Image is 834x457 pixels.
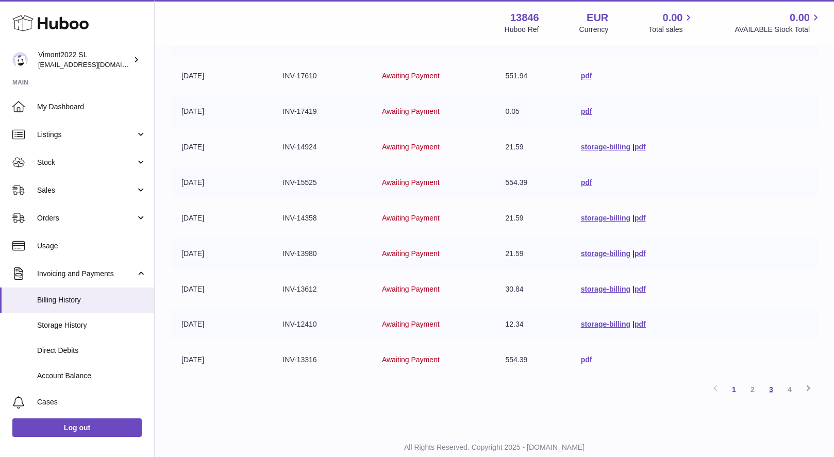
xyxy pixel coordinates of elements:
a: pdf [581,356,592,364]
td: [DATE] [171,132,272,162]
td: INV-13316 [272,345,372,375]
span: Usage [37,241,146,251]
a: storage-billing [581,249,630,258]
span: Awaiting Payment [382,72,440,80]
a: 1 [725,380,743,399]
td: 12.34 [495,309,570,340]
img: vpatel@mcortes.com [12,52,28,67]
a: 2 [743,380,762,399]
td: 21.59 [495,132,570,162]
div: Huboo Ref [505,25,539,35]
a: pdf [635,285,646,293]
td: [DATE] [171,96,272,127]
span: Storage History [37,320,146,330]
a: pdf [581,178,592,187]
td: 551.94 [495,61,570,91]
span: Awaiting Payment [382,320,440,328]
a: pdf [581,107,592,115]
td: [DATE] [171,274,272,304]
span: Total sales [648,25,694,35]
td: INV-15525 [272,167,372,198]
span: Listings [37,130,136,140]
strong: 13846 [510,11,539,25]
a: pdf [635,320,646,328]
td: INV-17419 [272,96,372,127]
span: 0.00 [790,11,810,25]
p: All Rights Reserved. Copyright 2025 - [DOMAIN_NAME] [163,443,826,452]
span: Direct Debits [37,346,146,356]
a: storage-billing [581,285,630,293]
span: | [632,249,635,258]
a: storage-billing [581,143,630,151]
a: storage-billing [581,320,630,328]
span: Awaiting Payment [382,178,440,187]
a: pdf [635,249,646,258]
a: 3 [762,380,780,399]
td: [DATE] [171,345,272,375]
span: Stock [37,158,136,167]
td: 30.84 [495,274,570,304]
td: INV-12410 [272,309,372,340]
span: | [632,143,635,151]
a: pdf [581,72,592,80]
td: INV-14358 [272,203,372,233]
td: [DATE] [171,167,272,198]
a: 0.00 Total sales [648,11,694,35]
span: My Dashboard [37,102,146,112]
span: 0.00 [663,11,683,25]
span: | [632,320,635,328]
span: Awaiting Payment [382,143,440,151]
span: Awaiting Payment [382,356,440,364]
span: | [632,285,635,293]
td: [DATE] [171,61,272,91]
span: Awaiting Payment [382,249,440,258]
td: 554.39 [495,167,570,198]
td: [DATE] [171,309,272,340]
span: Billing History [37,295,146,305]
a: pdf [635,143,646,151]
td: [DATE] [171,239,272,269]
span: Orders [37,213,136,223]
td: INV-13612 [272,274,372,304]
td: INV-17610 [272,61,372,91]
a: pdf [635,214,646,222]
span: Awaiting Payment [382,107,440,115]
td: 21.59 [495,203,570,233]
strong: EUR [587,11,608,25]
a: 0.00 AVAILABLE Stock Total [735,11,822,35]
div: Currency [579,25,609,35]
span: Awaiting Payment [382,214,440,222]
a: Log out [12,418,142,437]
div: Vimont2022 SL [38,50,131,70]
span: Account Balance [37,371,146,381]
td: [DATE] [171,203,272,233]
td: 0.05 [495,96,570,127]
a: 4 [780,380,799,399]
span: Cases [37,397,146,407]
a: storage-billing [581,214,630,222]
span: Awaiting Payment [382,285,440,293]
td: INV-13980 [272,239,372,269]
td: 554.39 [495,345,570,375]
td: 21.59 [495,239,570,269]
td: INV-14924 [272,132,372,162]
span: | [632,214,635,222]
span: [EMAIL_ADDRESS][DOMAIN_NAME] [38,60,152,69]
span: Sales [37,185,136,195]
span: AVAILABLE Stock Total [735,25,822,35]
span: Invoicing and Payments [37,269,136,279]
